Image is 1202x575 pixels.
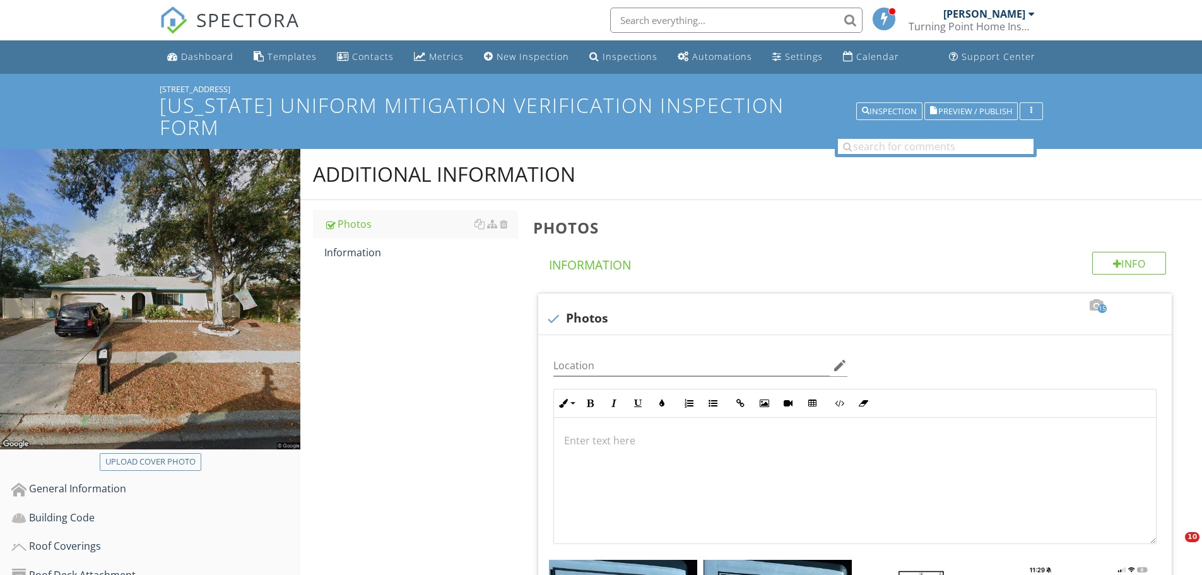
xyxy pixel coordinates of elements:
h3: Photos [533,219,1182,236]
a: Automations (Basic) [673,45,757,69]
a: Calendar [838,45,904,69]
span: Preview / Publish [938,107,1012,116]
div: General Information [11,481,300,497]
div: Upload cover photo [105,456,196,468]
div: Calendar [856,50,899,62]
img: The Best Home Inspection Software - Spectora [160,6,187,34]
div: Dashboard [181,50,233,62]
a: Inspections [584,45,663,69]
div: Turning Point Home Inspections [909,20,1035,33]
a: Settings [767,45,828,69]
div: Templates [268,50,317,62]
button: Insert Image (Ctrl+P) [752,391,776,415]
div: New Inspection [497,50,569,62]
a: Metrics [409,45,469,69]
a: Inspection [856,105,922,116]
input: Search everything... [610,8,863,33]
span: 15 [1098,304,1107,313]
button: Colors [650,391,674,415]
button: Insert Table [800,391,824,415]
div: Settings [785,50,823,62]
a: Preview / Publish [924,105,1018,116]
div: Info [1092,252,1167,275]
button: Insert Link (Ctrl+K) [728,391,752,415]
div: Contacts [352,50,394,62]
button: Italic (Ctrl+I) [602,391,626,415]
button: Bold (Ctrl+B) [578,391,602,415]
button: Inline Style [554,391,578,415]
a: New Inspection [479,45,574,69]
button: Code View [827,391,851,415]
a: Contacts [332,45,399,69]
div: Inspections [603,50,657,62]
div: [PERSON_NAME] [943,8,1025,20]
div: Metrics [429,50,464,62]
span: 10 [1185,532,1199,542]
div: Support Center [962,50,1035,62]
button: Unordered List [701,391,725,415]
div: Roof Coverings [11,538,300,555]
iframe: Intercom live chat [1159,532,1189,562]
input: search for comments [838,139,1034,154]
button: Inspection [856,103,922,121]
input: Location [553,355,830,376]
button: Preview / Publish [924,103,1018,121]
span: SPECTORA [196,6,300,33]
div: Information [324,245,518,260]
div: Inspection [862,107,917,116]
i: edit [832,358,847,373]
div: [STREET_ADDRESS] [160,84,1043,94]
h1: [US_STATE] Uniform Mitigation Verification Inspection Form [160,94,1043,138]
button: Underline (Ctrl+U) [626,391,650,415]
a: Dashboard [162,45,239,69]
a: Support Center [944,45,1040,69]
div: Additional Information [313,162,575,187]
a: Templates [249,45,322,69]
div: Automations [692,50,752,62]
a: SPECTORA [160,17,300,44]
button: Upload cover photo [100,453,201,471]
button: Insert Video [776,391,800,415]
button: Clear Formatting [851,391,875,415]
div: Photos [324,216,518,232]
h4: Information [549,252,1166,273]
button: Ordered List [677,391,701,415]
div: Building Code [11,510,300,526]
